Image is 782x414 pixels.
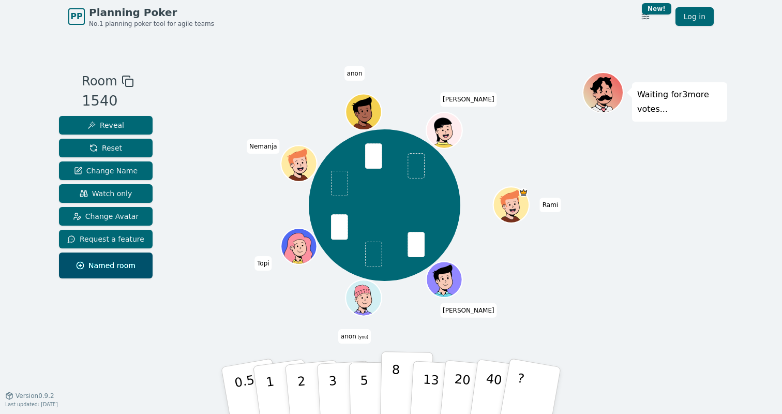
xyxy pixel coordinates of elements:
[540,198,561,212] span: Click to change your name
[89,5,214,20] span: Planning Poker
[16,392,54,400] span: Version 0.9.2
[82,72,117,91] span: Room
[73,211,139,221] span: Change Avatar
[59,116,153,135] button: Reveal
[519,188,528,197] span: Rami is the host
[642,3,671,14] div: New!
[440,93,497,107] span: Click to change your name
[74,166,138,176] span: Change Name
[70,10,82,23] span: PP
[80,188,132,199] span: Watch only
[5,392,54,400] button: Version0.9.2
[76,260,136,271] span: Named room
[59,184,153,203] button: Watch only
[87,120,124,130] span: Reveal
[59,139,153,157] button: Reset
[344,66,365,81] span: Click to change your name
[637,87,722,116] p: Waiting for 3 more votes...
[59,253,153,278] button: Named room
[67,234,144,244] span: Request a feature
[356,335,369,339] span: (you)
[82,91,133,112] div: 1540
[247,139,280,154] span: Click to change your name
[59,230,153,248] button: Request a feature
[675,7,714,26] a: Log in
[68,5,214,28] a: PPPlanning PokerNo.1 planning poker tool for agile teams
[59,207,153,226] button: Change Avatar
[89,20,214,28] span: No.1 planning poker tool for agile teams
[636,7,655,26] button: New!
[5,402,58,407] span: Last updated: [DATE]
[440,303,497,318] span: Click to change your name
[89,143,122,153] span: Reset
[59,161,153,180] button: Change Name
[338,329,371,344] span: Click to change your name
[347,281,380,315] button: Click to change your avatar
[254,256,272,271] span: Click to change your name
